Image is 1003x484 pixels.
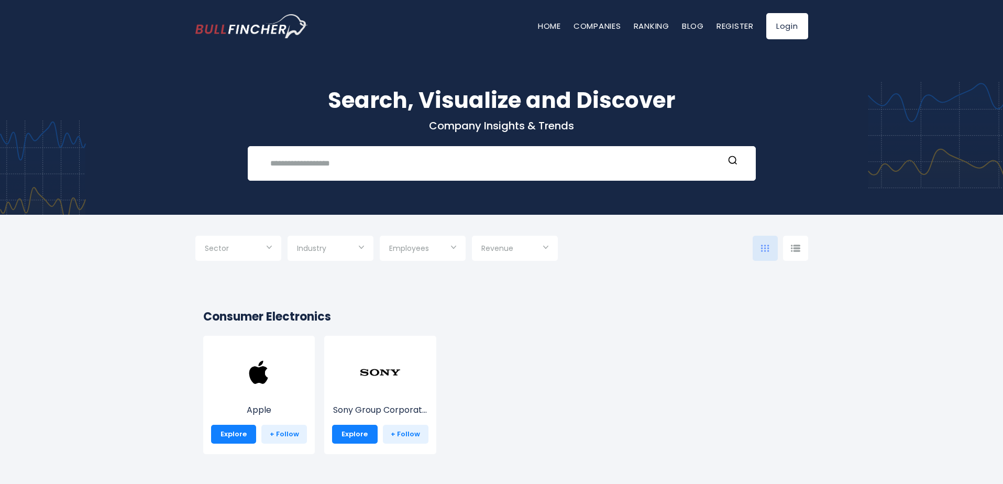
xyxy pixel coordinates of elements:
[359,351,401,393] img: SONY.png
[332,425,378,444] a: Explore
[211,425,257,444] a: Explore
[297,244,326,253] span: Industry
[195,119,808,133] p: Company Insights & Trends
[574,20,621,31] a: Companies
[211,404,307,416] p: Apple
[297,240,364,259] input: Selection
[205,244,229,253] span: Sector
[717,20,754,31] a: Register
[761,245,769,252] img: icon-comp-grid.svg
[481,244,513,253] span: Revenue
[383,425,428,444] a: + Follow
[205,240,272,259] input: Selection
[195,14,308,38] img: bullfincher logo
[538,20,561,31] a: Home
[261,425,307,444] a: + Follow
[238,351,280,393] img: AAPL.png
[389,244,429,253] span: Employees
[211,371,307,416] a: Apple
[332,371,428,416] a: Sony Group Corporat...
[389,240,456,259] input: Selection
[682,20,704,31] a: Blog
[332,404,428,416] p: Sony Group Corporation
[726,155,740,169] button: Search
[203,308,800,325] h2: Consumer Electronics
[766,13,808,39] a: Login
[195,84,808,117] h1: Search, Visualize and Discover
[195,14,308,38] a: Go to homepage
[481,240,548,259] input: Selection
[791,245,800,252] img: icon-comp-list-view.svg
[634,20,669,31] a: Ranking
